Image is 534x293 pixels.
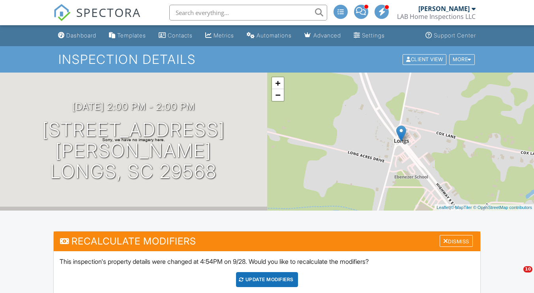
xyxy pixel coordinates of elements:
[53,4,71,21] img: The Best Home Inspection Software - Spectora
[76,4,141,21] span: SPECTORA
[244,28,295,43] a: Automations (Advanced)
[272,77,284,89] a: Zoom in
[397,13,476,21] div: LAB Home Inspections LLC
[66,32,96,39] div: Dashboard
[418,5,470,13] div: [PERSON_NAME]
[13,119,255,182] h1: [STREET_ADDRESS][PERSON_NAME] Longs, SC 29568
[72,101,195,112] h3: [DATE] 2:00 pm - 2:00 pm
[54,231,480,251] h3: Recalculate Modifiers
[257,32,292,39] div: Automations
[440,235,473,247] div: Dismiss
[449,54,475,65] div: More
[202,28,237,43] a: Metrics
[403,54,446,65] div: Client View
[434,32,476,39] div: Support Center
[350,28,388,43] a: Settings
[451,205,472,210] a: © MapTiler
[435,204,534,211] div: |
[169,5,327,21] input: Search everything...
[117,32,146,39] div: Templates
[523,266,532,272] span: 10
[301,28,344,43] a: Advanced
[402,56,448,62] a: Client View
[58,52,476,66] h1: Inspection Details
[362,32,385,39] div: Settings
[272,89,284,101] a: Zoom out
[313,32,341,39] div: Advanced
[473,205,532,210] a: © OpenStreetMap contributors
[422,28,479,43] a: Support Center
[156,28,196,43] a: Contacts
[437,205,450,210] a: Leaflet
[236,272,298,287] div: UPDATE Modifiers
[507,266,526,285] iframe: Intercom live chat
[168,32,193,39] div: Contacts
[214,32,234,39] div: Metrics
[106,28,149,43] a: Templates
[53,11,141,27] a: SPECTORA
[55,28,99,43] a: Dashboard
